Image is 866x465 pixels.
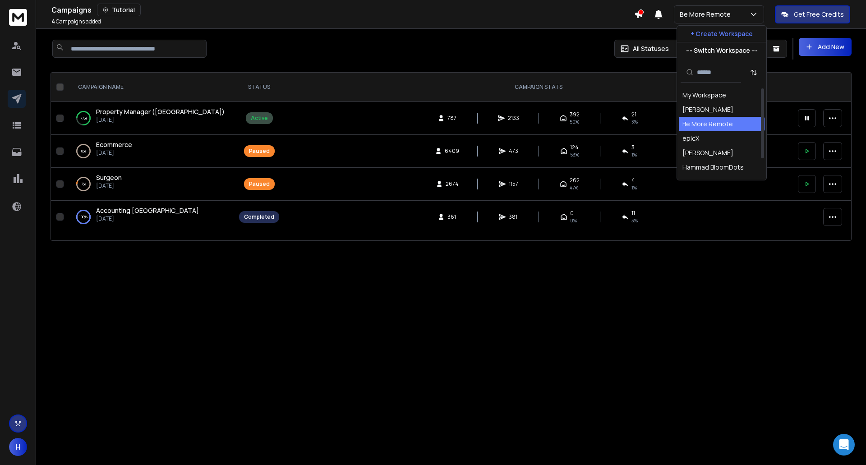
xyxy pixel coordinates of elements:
[682,105,733,114] div: [PERSON_NAME]
[682,120,733,129] div: Be More Remote
[67,135,234,168] td: 0%Ecommerce[DATE]
[447,115,456,122] span: 787
[680,10,734,19] p: Be More Remote
[631,118,638,125] span: 3 %
[234,73,285,102] th: STATUS
[96,182,122,189] p: [DATE]
[9,438,27,456] button: H
[631,144,635,151] span: 3
[67,102,234,135] td: 77%Property Manager ([GEOGRAPHIC_DATA])[DATE]
[97,4,141,16] button: Tutorial
[249,180,270,188] div: Paused
[570,144,579,151] span: 124
[631,151,637,158] span: 1 %
[80,114,87,123] p: 77 %
[51,4,634,16] div: Campaigns
[509,213,518,221] span: 381
[682,91,726,100] div: My Workspace
[833,434,855,456] div: Open Intercom Messenger
[251,115,268,122] div: Active
[631,217,638,224] span: 3 %
[775,5,850,23] button: Get Free Credits
[633,44,669,53] p: All Statuses
[67,73,234,102] th: CAMPAIGN NAME
[285,73,792,102] th: CAMPAIGN STATS
[79,212,88,221] p: 100 %
[570,184,578,191] span: 47 %
[96,149,132,157] p: [DATE]
[570,210,574,217] span: 0
[631,184,637,191] span: 1 %
[631,111,636,118] span: 21
[447,213,456,221] span: 381
[570,118,579,125] span: 50 %
[799,38,852,56] button: Add New
[509,147,518,155] span: 473
[570,177,580,184] span: 262
[96,173,122,182] a: Surgeon
[794,10,844,19] p: Get Free Credits
[508,115,519,122] span: 2133
[509,180,518,188] span: 1157
[682,163,744,172] div: Hammad BloomDots
[682,134,699,143] div: epicX
[745,64,763,82] button: Sort by Sort A-Z
[96,140,132,149] a: Ecommerce
[682,177,733,186] div: [PERSON_NAME]
[570,151,579,158] span: 53 %
[67,168,234,201] td: 7%Surgeon[DATE]
[631,177,635,184] span: 4
[570,217,577,224] span: 0%
[81,180,86,189] p: 7 %
[67,201,234,234] td: 100%Accounting [GEOGRAPHIC_DATA][DATE]
[244,213,274,221] div: Completed
[249,147,270,155] div: Paused
[96,206,199,215] a: Accounting [GEOGRAPHIC_DATA]
[96,116,225,124] p: [DATE]
[446,180,459,188] span: 2674
[96,215,199,222] p: [DATE]
[677,26,766,42] button: + Create Workspace
[96,107,225,116] a: Property Manager ([GEOGRAPHIC_DATA])
[682,148,733,157] div: [PERSON_NAME]
[51,18,55,25] span: 4
[686,46,758,55] p: --- Switch Workspace ---
[445,147,459,155] span: 6409
[570,111,580,118] span: 392
[51,18,101,25] p: Campaigns added
[691,29,753,38] p: + Create Workspace
[631,210,635,217] span: 11
[81,147,86,156] p: 0 %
